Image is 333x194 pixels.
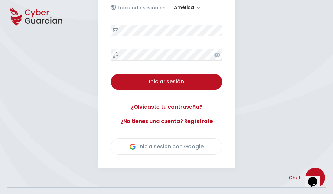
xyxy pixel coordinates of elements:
span: Chat [289,174,301,182]
iframe: chat widget [305,168,326,187]
button: Iniciar sesión [111,74,222,90]
a: ¿No tienes una cuenta? Regístrate [111,117,222,125]
button: Inicia sesión con Google [111,138,222,155]
a: ¿Olvidaste tu contraseña? [111,103,222,111]
div: Iniciar sesión [116,78,217,86]
div: Inicia sesión con Google [130,143,204,150]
